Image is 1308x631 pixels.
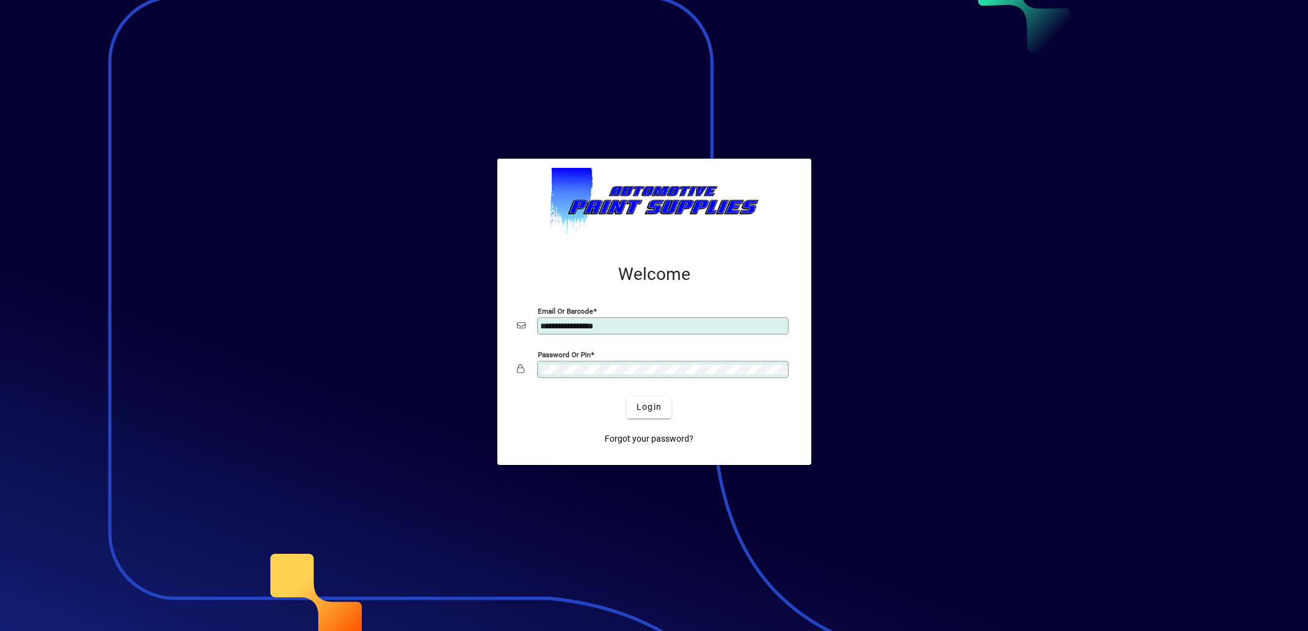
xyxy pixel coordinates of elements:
h2: Welcome [517,264,792,285]
mat-label: Password or Pin [538,350,591,358]
a: Forgot your password? [600,428,698,450]
mat-label: Email or Barcode [538,306,593,315]
span: Login [637,401,662,414]
span: Forgot your password? [605,433,694,445]
button: Login [627,396,671,418]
